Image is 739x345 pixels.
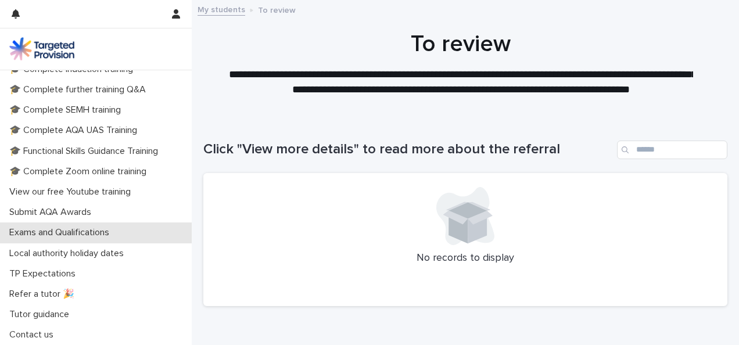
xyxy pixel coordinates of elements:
[5,248,133,259] p: Local authority holiday dates
[5,227,119,238] p: Exams and Qualifications
[203,141,612,158] h1: Click "View more details" to read more about the referral
[217,252,713,265] p: No records to display
[5,146,167,157] p: 🎓 Functional Skills Guidance Training
[198,2,245,16] a: My students
[5,268,85,279] p: TP Expectations
[5,186,140,197] p: View our free Youtube training
[617,141,727,159] input: Search
[9,37,74,60] img: M5nRWzHhSzIhMunXDL62
[5,207,101,218] p: Submit AQA Awards
[203,30,719,58] h1: To review
[5,84,155,95] p: 🎓 Complete further training Q&A
[5,309,78,320] p: Tutor guidance
[5,125,146,136] p: 🎓 Complete AQA UAS Training
[5,329,63,340] p: Contact us
[258,3,296,16] p: To review
[5,105,130,116] p: 🎓 Complete SEMH training
[5,289,84,300] p: Refer a tutor 🎉
[5,166,156,177] p: 🎓 Complete Zoom online training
